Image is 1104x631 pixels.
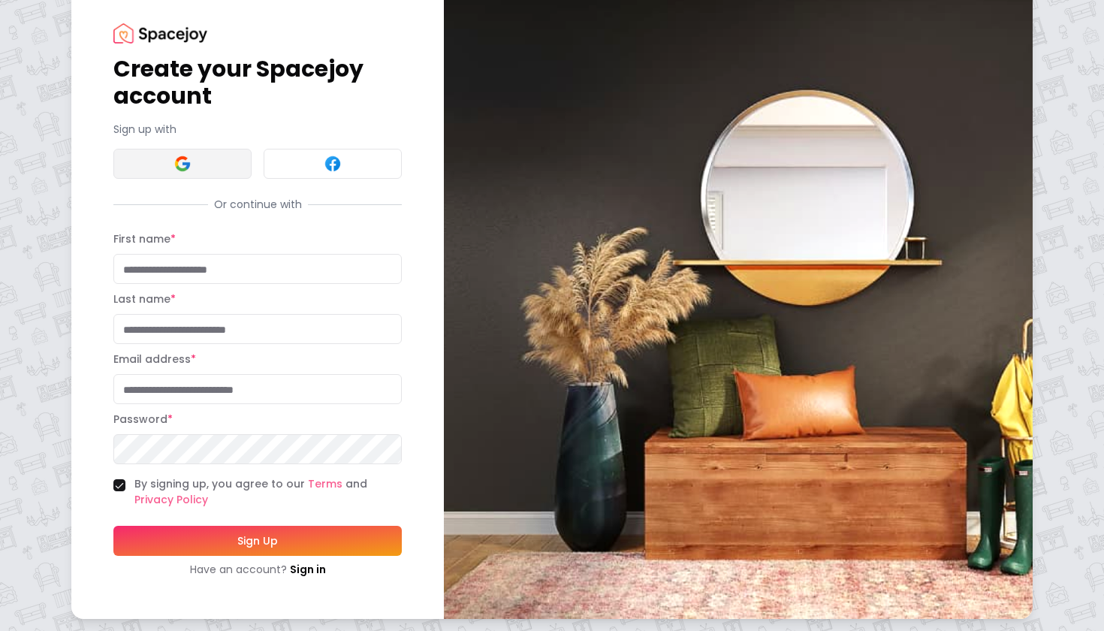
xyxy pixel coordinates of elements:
[134,476,402,508] label: By signing up, you agree to our and
[113,352,196,367] label: Email address
[113,122,402,137] p: Sign up with
[134,492,208,507] a: Privacy Policy
[208,197,308,212] span: Or continue with
[113,412,173,427] label: Password
[113,23,207,44] img: Spacejoy Logo
[308,476,342,491] a: Terms
[113,56,402,110] h1: Create your Spacejoy account
[290,562,326,577] a: Sign in
[173,155,192,173] img: Google signin
[113,231,176,246] label: First name
[324,155,342,173] img: Facebook signin
[113,562,402,577] div: Have an account?
[113,291,176,306] label: Last name
[113,526,402,556] button: Sign Up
